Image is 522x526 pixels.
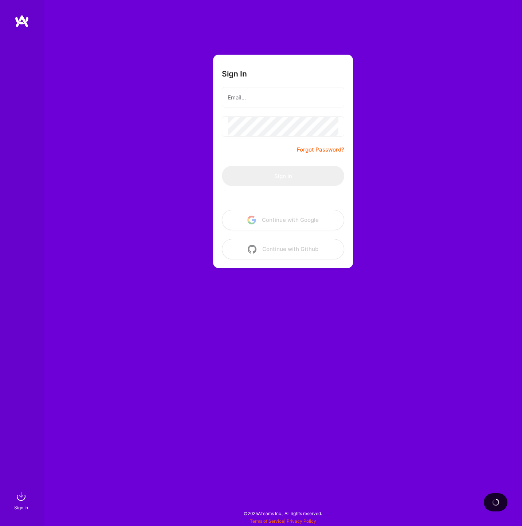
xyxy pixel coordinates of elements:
[228,88,338,107] input: Email...
[287,518,316,524] a: Privacy Policy
[15,15,29,28] img: logo
[222,239,344,259] button: Continue with Github
[247,216,256,224] img: icon
[15,489,28,511] a: sign inSign In
[248,245,256,254] img: icon
[250,518,284,524] a: Terms of Service
[222,210,344,230] button: Continue with Google
[492,499,499,506] img: loading
[250,518,316,524] span: |
[44,504,522,522] div: © 2025 ATeams Inc., All rights reserved.
[222,166,344,186] button: Sign In
[297,145,344,154] a: Forgot Password?
[222,69,247,78] h3: Sign In
[14,504,28,511] div: Sign In
[14,489,28,504] img: sign in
